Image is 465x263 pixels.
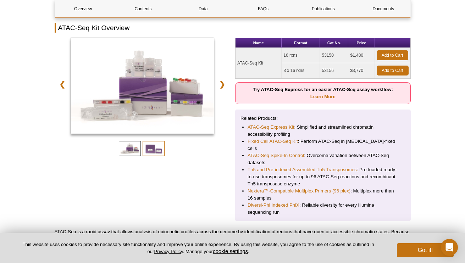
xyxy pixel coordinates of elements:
[348,63,375,78] td: $3,770
[355,0,411,17] a: Documents
[348,48,375,63] td: $1,480
[282,48,320,63] td: 16 rxns
[55,228,411,250] p: ATAC-Seq is a rapid assay that allows analysis of epigenetic profiles across the genome by identi...
[248,166,398,188] li: : Pre-loaded ready-to-use transposomes for up to 96 ATAC-Seq reactions and recombinant Tn5 transp...
[377,66,409,75] a: Add to Cart
[282,63,320,78] td: 3 x 16 rxns
[253,87,393,99] strong: Try ATAC-Seq Express for an easier ATAC-Seq assay workflow:
[441,239,458,256] div: Open Intercom Messenger
[55,23,411,33] h2: ATAC-Seq Kit Overview
[248,202,299,209] a: Diversi-Phi Indexed PhiX
[248,138,398,152] li: : Perform ATAC-Seq in [MEDICAL_DATA]-fixed cells
[248,166,357,173] a: Tn5 and Pre-indexed Assembled Tn5 Transposomes
[320,63,348,78] td: 53156
[55,0,111,17] a: Overview
[248,152,398,166] li: : Overcome variation between ATAC-Seq datasets
[236,48,282,78] td: ATAC-Seq Kit
[55,76,70,93] a: ❮
[248,138,298,145] a: Fixed Cell ATAC-Seq Kit
[235,0,291,17] a: FAQs
[248,124,294,131] a: ATAC-Seq Express Kit
[115,0,171,17] a: Contents
[213,248,248,254] button: cookie settings
[248,152,304,159] a: ATAC-Seq Spike-In Control
[295,0,351,17] a: Publications
[377,50,408,60] a: Add to Cart
[397,243,454,257] button: Got it!
[320,38,348,48] th: Cat No.
[248,188,398,202] li: : Multiplex more than 16 samples
[348,38,375,48] th: Price
[236,38,282,48] th: Name
[248,188,350,195] a: Nextera™-Compatible Multiplex Primers (96 plex)
[320,48,348,63] td: 53150
[71,38,214,136] a: ATAC-Seq Kit
[310,94,336,99] a: Learn More
[215,76,230,93] a: ❯
[282,38,320,48] th: Format
[154,249,183,254] a: Privacy Policy
[248,124,398,138] li: : Simplified and streamlined chromatin accessibility profiling
[240,115,405,122] p: Related Products:
[11,241,385,255] p: This website uses cookies to provide necessary site functionality and improve your online experie...
[175,0,231,17] a: Data
[248,202,398,216] li: : Reliable diversity for every Illumina sequencing run
[71,38,214,134] img: ATAC-Seq Kit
